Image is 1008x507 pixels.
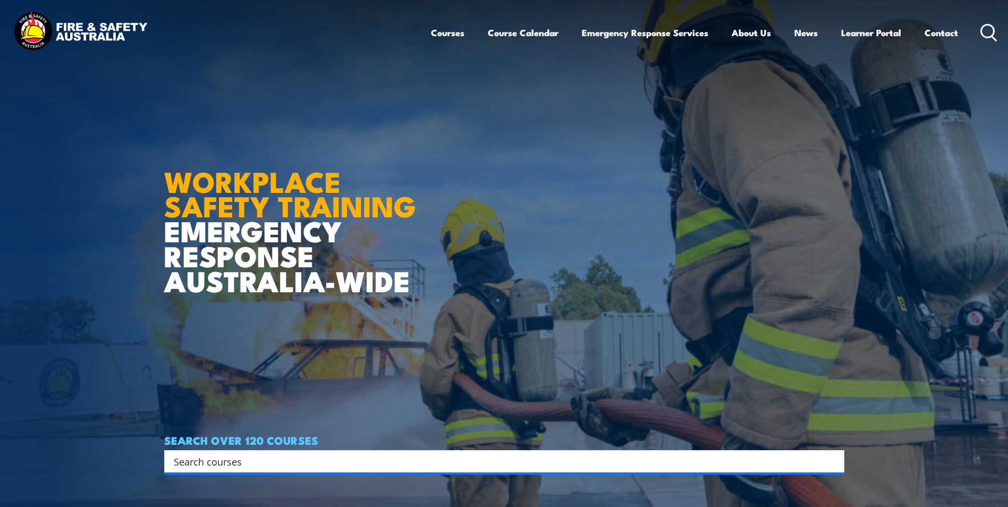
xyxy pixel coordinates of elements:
a: Course Calendar [488,19,558,47]
strong: WORKPLACE SAFETY TRAINING [164,158,416,227]
input: Search input [174,453,821,469]
h1: EMERGENCY RESPONSE AUSTRALIA-WIDE [164,142,424,293]
a: Courses [431,19,464,47]
a: Emergency Response Services [582,19,708,47]
form: Search form [176,454,823,469]
button: Search magnifier button [826,454,841,469]
a: Learner Portal [841,19,901,47]
a: About Us [732,19,771,47]
a: News [794,19,818,47]
h4: SEARCH OVER 120 COURSES [164,434,844,446]
a: Contact [925,19,958,47]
